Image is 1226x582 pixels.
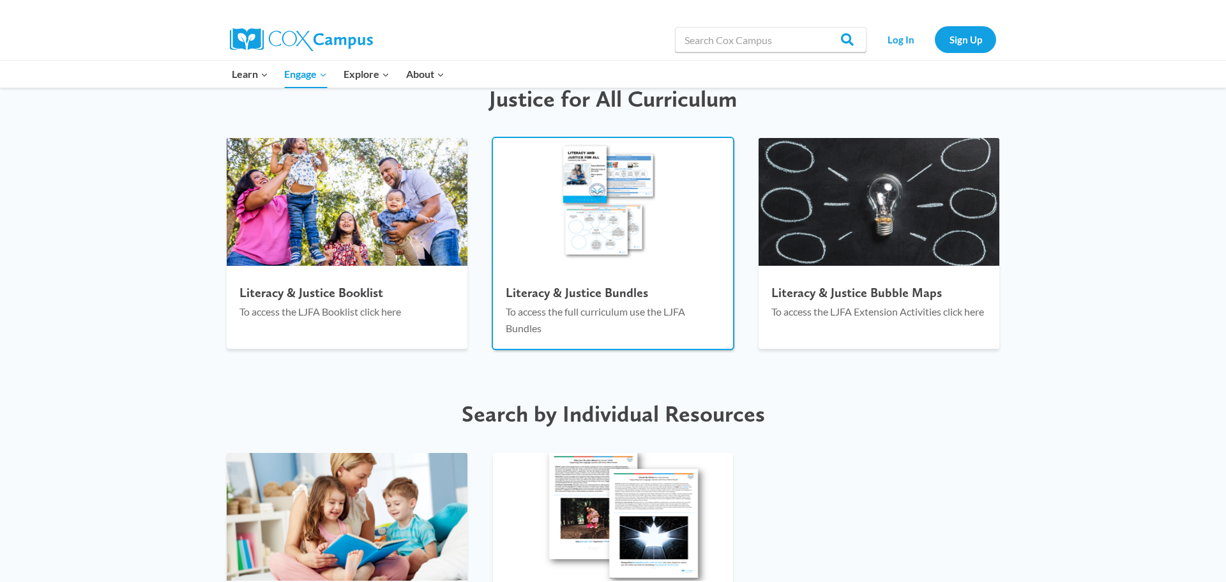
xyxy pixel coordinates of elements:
input: Search Cox Campus [675,27,867,52]
h4: Literacy & Justice Booklist [239,285,455,300]
h4: Literacy & Justice Bubble Maps [771,285,987,300]
button: Child menu of Learn [223,61,276,88]
span: Search by Individual Resources [462,400,765,427]
nav: Primary Navigation [223,61,452,88]
p: To access the LJFA Booklist click here [239,303,455,320]
img: MicrosoftTeams-image-16-1-1024x623.png [753,135,1005,269]
a: Sign Up [935,26,996,52]
a: Literacy & Justice Bundles To access the full curriculum use the LJFA Bundles [493,138,734,349]
img: Cox Campus [230,28,373,51]
img: spanish-talk-read-play-family.jpg [221,135,473,269]
button: Child menu of Engage [276,61,336,88]
a: Log In [873,26,928,52]
nav: Secondary Navigation [873,26,996,52]
button: Child menu of Explore [335,61,398,88]
button: Child menu of About [398,61,453,88]
h4: Literacy & Justice Bundles [506,285,721,300]
p: To access the full curriculum use the LJFA Bundles [506,303,721,336]
p: To access the LJFA Extension Activities click here [771,303,987,320]
a: Literacy & Justice Bubble Maps To access the LJFA Extension Activities click here [759,138,999,349]
img: LJFA_Bundle-1-1.png [493,138,734,266]
a: Literacy & Justice Booklist To access the LJFA Booklist click here [227,138,467,349]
